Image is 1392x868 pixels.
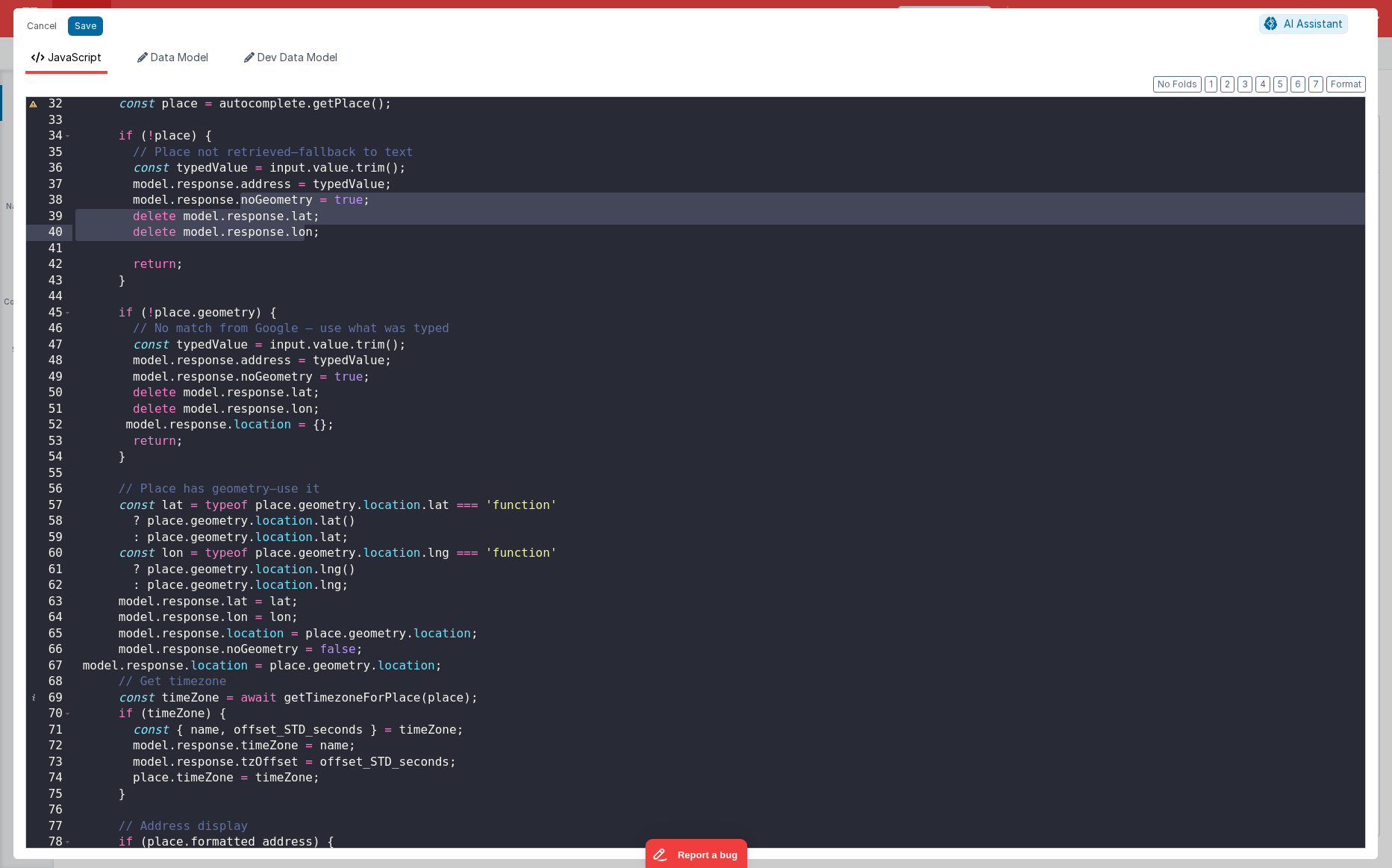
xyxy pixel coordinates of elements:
button: 3 [1237,76,1252,93]
div: 36 [26,160,72,177]
button: 7 [1308,76,1323,93]
div: 50 [26,385,72,402]
div: 33 [26,113,72,129]
span: Data Model [151,51,208,63]
button: 6 [1290,76,1305,93]
span: AI Assistant [1284,17,1343,30]
div: 75 [26,787,72,803]
div: 73 [26,755,72,771]
div: 38 [26,193,72,209]
div: 69 [26,690,72,707]
div: 64 [26,610,72,626]
div: 47 [26,337,72,354]
div: 60 [26,546,72,562]
div: 61 [26,562,72,578]
div: 43 [26,273,72,290]
div: 32 [26,96,72,113]
button: 5 [1273,76,1288,93]
div: 51 [26,402,72,418]
button: 2 [1220,76,1235,93]
div: 66 [26,642,72,658]
div: 53 [26,434,72,450]
button: Format [1326,76,1366,93]
span: JavaScript [48,51,102,63]
div: 49 [26,369,72,386]
div: 54 [26,449,72,466]
div: 78 [26,834,72,851]
div: 48 [26,353,72,369]
div: 39 [26,209,72,225]
button: No Folds [1153,76,1202,93]
div: 77 [26,819,72,835]
span: Dev Data Model [258,51,337,63]
div: 74 [26,770,72,787]
div: 37 [26,177,72,193]
div: 35 [26,145,72,161]
button: Save [68,16,103,36]
div: 63 [26,594,72,611]
button: Cancel [19,16,64,37]
div: 72 [26,738,72,755]
div: 56 [26,481,72,498]
div: 52 [26,417,72,434]
div: 34 [26,128,72,145]
button: 4 [1255,76,1270,93]
div: 67 [26,658,72,675]
div: 62 [26,578,72,594]
div: 57 [26,498,72,514]
div: 70 [26,706,72,722]
div: 71 [26,722,72,739]
div: 41 [26,241,72,257]
button: 1 [1205,76,1217,93]
div: 40 [26,225,72,241]
div: 45 [26,305,72,322]
div: 59 [26,530,72,546]
div: 65 [26,626,72,643]
div: 58 [26,513,72,530]
button: AI Assistant [1259,14,1348,34]
div: 46 [26,321,72,337]
div: 76 [26,802,72,819]
div: 44 [26,289,72,305]
div: 42 [26,257,72,273]
div: 68 [26,674,72,690]
div: 55 [26,466,72,482]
